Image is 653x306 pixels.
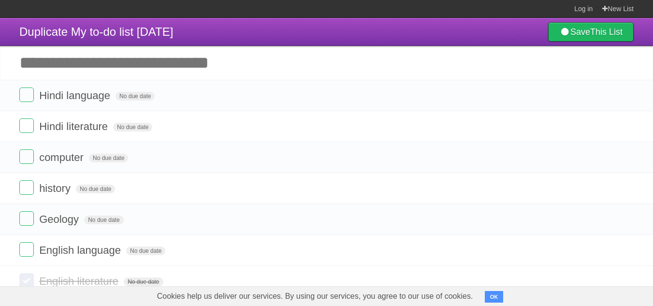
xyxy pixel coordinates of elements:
[19,273,34,288] label: Done
[39,244,123,256] span: English language
[39,275,121,287] span: English literature
[76,185,115,193] span: No due date
[39,213,81,225] span: Geology
[113,123,152,131] span: No due date
[39,151,86,163] span: computer
[590,27,623,37] b: This List
[19,211,34,226] label: Done
[19,180,34,195] label: Done
[116,92,155,101] span: No due date
[19,149,34,164] label: Done
[84,216,123,224] span: No due date
[39,182,73,194] span: history
[89,154,128,162] span: No due date
[126,247,165,255] span: No due date
[39,89,113,102] span: Hindi language
[39,120,110,132] span: Hindi literature
[548,22,634,42] a: SaveThis List
[19,242,34,257] label: Done
[19,25,173,38] span: Duplicate My to-do list [DATE]
[19,118,34,133] label: Done
[19,87,34,102] label: Done
[485,291,504,303] button: OK
[147,287,483,306] span: Cookies help us deliver our services. By using our services, you agree to our use of cookies.
[124,277,163,286] span: No due date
